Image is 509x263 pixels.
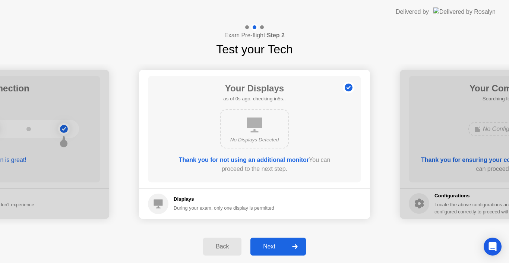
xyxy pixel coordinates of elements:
[224,31,285,40] h4: Exam Pre-flight:
[174,195,274,203] h5: Displays
[250,238,306,256] button: Next
[227,136,282,144] div: No Displays Detected
[267,32,285,38] b: Step 2
[203,238,241,256] button: Back
[433,7,496,16] img: Delivered by Rosalyn
[216,40,293,58] h1: Test your Tech
[179,157,309,163] b: Thank you for not using an additional monitor
[253,243,286,250] div: Next
[223,82,285,95] h1: Your Displays
[484,238,502,256] div: Open Intercom Messenger
[223,95,285,103] h5: as of 0s ago, checking in5s..
[174,204,274,212] div: During your exam, only one display is permitted
[205,243,239,250] div: Back
[396,7,429,16] div: Delivered by
[169,156,340,173] div: You can proceed to the next step.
